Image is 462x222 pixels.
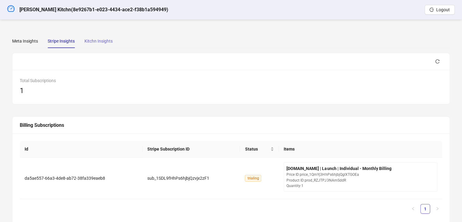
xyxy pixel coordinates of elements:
span: left [411,207,415,210]
div: Price ID: price_1QmYj3HhPs6hjbjQglXTGOEa [286,172,435,178]
span: Status [245,146,269,152]
div: Meta Insights [12,38,38,44]
td: da5ae557-66a3-4de8-ab72-38fa339eaeb8 [20,158,142,199]
a: 1 [421,204,430,213]
span: trialing [245,175,261,182]
th: Status [240,141,279,158]
div: Kitchn Insights [84,38,113,44]
td: sub_1SDL9fHhPs6hjbjQzvjx2zF1 [142,158,240,199]
span: Logout [436,7,450,12]
div: [DOMAIN_NAME] | Launch | Individual - Monthly Billing [286,165,435,172]
th: Items [279,141,442,158]
span: logout [429,8,434,12]
span: right [436,207,439,210]
div: Billing Subscriptions [20,121,442,129]
li: 1 [420,204,430,214]
li: Next Page [433,204,442,214]
span: 1 [20,86,24,95]
h5: [PERSON_NAME] Kitchn ( 8e9267b1-e023-4434-ace2-f38b1a594949 ) [19,6,168,13]
button: Logout [425,5,455,15]
div: Total Subscriptions [20,77,157,84]
div: Product ID: prod_RZJTPJ3NAmSddR [286,178,435,183]
span: dashboard [7,5,15,12]
span: reload [435,59,440,64]
li: Previous Page [408,204,418,214]
th: Stripe Subscription ID [142,141,240,158]
button: right [433,204,442,214]
th: Id [20,141,142,158]
button: left [408,204,418,214]
div: Quantity: 1 [286,183,435,189]
div: Stripe Insights [48,38,75,44]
